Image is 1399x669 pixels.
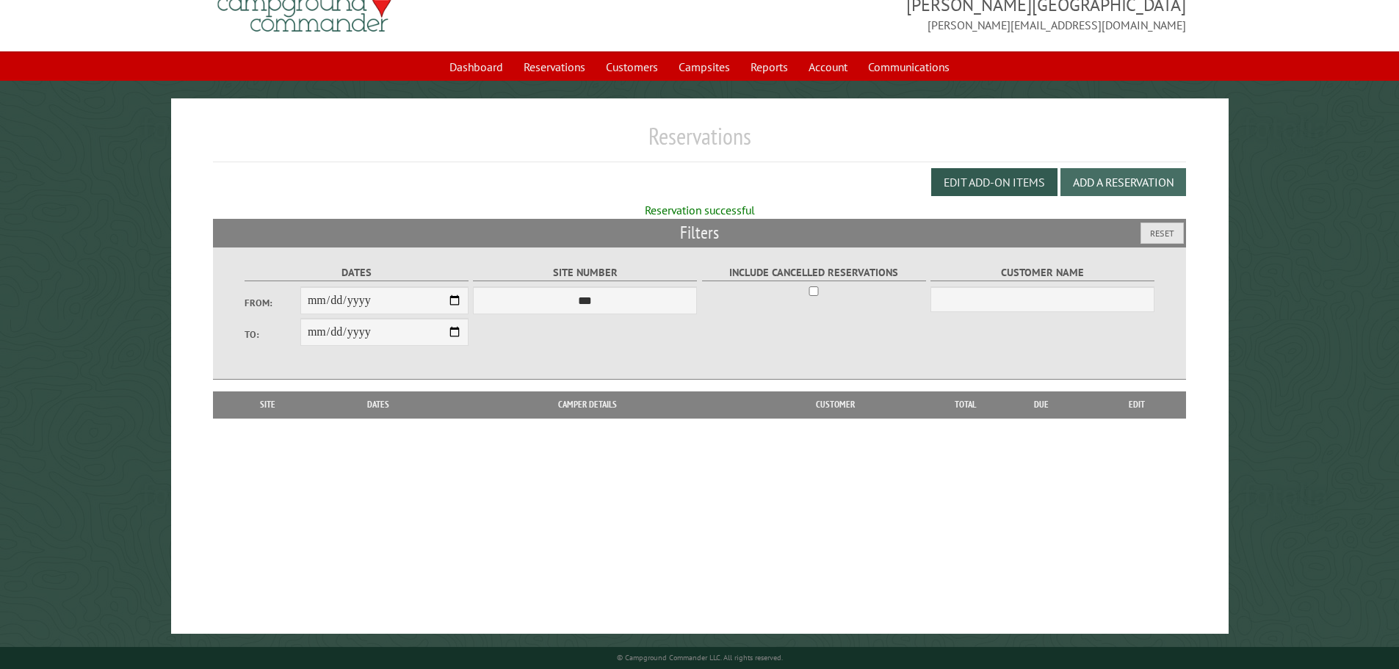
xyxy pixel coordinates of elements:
[734,391,936,418] th: Customer
[859,53,958,81] a: Communications
[1088,391,1187,418] th: Edit
[995,391,1088,418] th: Due
[597,53,667,81] a: Customers
[220,391,316,418] th: Site
[316,391,441,418] th: Dates
[441,53,512,81] a: Dashboard
[1060,168,1186,196] button: Add a Reservation
[213,122,1187,162] h1: Reservations
[702,264,926,281] label: Include Cancelled Reservations
[930,264,1154,281] label: Customer Name
[441,391,734,418] th: Camper Details
[742,53,797,81] a: Reports
[245,264,469,281] label: Dates
[245,328,300,341] label: To:
[213,219,1187,247] h2: Filters
[473,264,697,281] label: Site Number
[515,53,594,81] a: Reservations
[670,53,739,81] a: Campsites
[936,391,995,418] th: Total
[1140,223,1184,244] button: Reset
[245,296,300,310] label: From:
[800,53,856,81] a: Account
[213,202,1187,218] div: Reservation successful
[617,653,783,662] small: © Campground Commander LLC. All rights reserved.
[931,168,1058,196] button: Edit Add-on Items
